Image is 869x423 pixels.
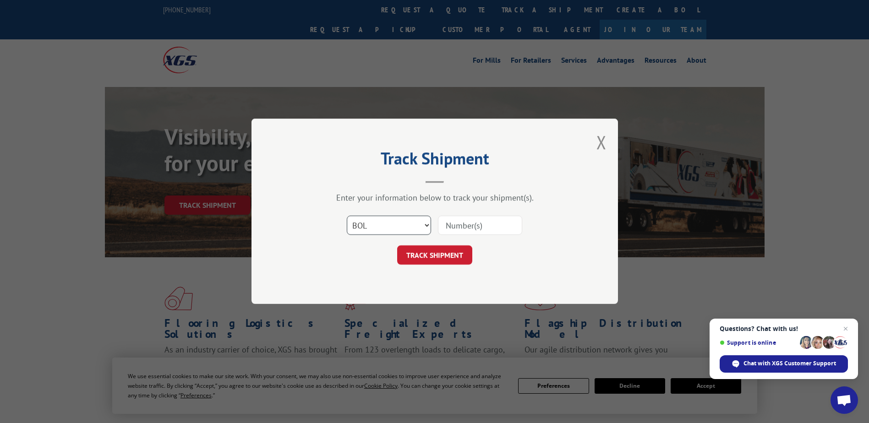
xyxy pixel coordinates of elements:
[397,246,472,265] button: TRACK SHIPMENT
[297,152,572,169] h2: Track Shipment
[840,323,851,334] span: Close chat
[720,339,797,346] span: Support is online
[596,130,607,154] button: Close modal
[831,386,858,414] div: Open chat
[438,216,522,235] input: Number(s)
[297,193,572,203] div: Enter your information below to track your shipment(s).
[743,359,836,368] span: Chat with XGS Customer Support
[720,325,848,332] span: Questions? Chat with us!
[720,355,848,373] div: Chat with XGS Customer Support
